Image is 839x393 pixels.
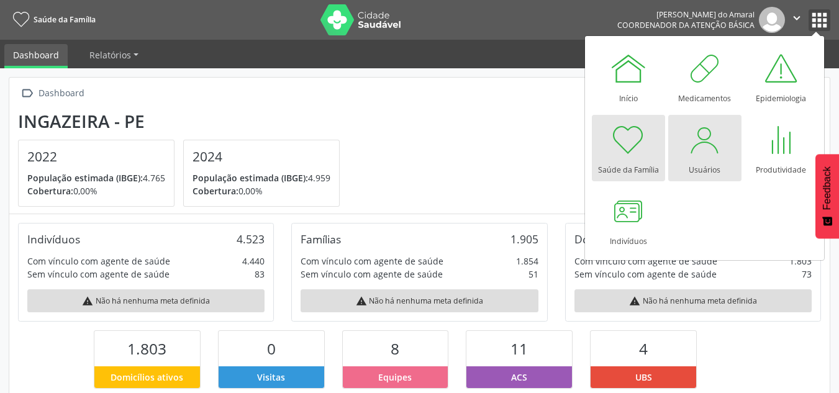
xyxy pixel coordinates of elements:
h4: 2022 [27,149,165,165]
span: ACS [511,371,527,384]
a: Dashboard [4,44,68,68]
div: 83 [255,268,265,281]
div: 1.854 [516,255,538,268]
p: 0,00% [27,184,165,197]
a:  Dashboard [18,84,86,102]
div: Não há nenhuma meta definida [301,289,538,312]
p: 4.765 [27,171,165,184]
span: 0 [267,338,276,359]
i: warning [82,296,93,307]
span: Visitas [257,371,285,384]
span: 4 [639,338,648,359]
a: Epidemiologia [745,43,818,110]
a: Saúde da Família [592,115,665,181]
div: 73 [802,268,812,281]
img: img [759,7,785,33]
div: Com vínculo com agente de saúde [574,255,717,268]
span: Feedback [822,166,833,210]
h4: 2024 [193,149,330,165]
div: Sem vínculo com agente de saúde [27,268,170,281]
span: UBS [635,371,652,384]
span: Cobertura: [27,185,73,197]
span: 11 [510,338,528,359]
button: apps [809,9,830,31]
div: 1.905 [510,232,538,246]
a: Usuários [668,115,741,181]
a: Saúde da Família [9,9,96,30]
div: 4.523 [237,232,265,246]
div: Ingazeira - PE [18,111,348,132]
div: 4.440 [242,255,265,268]
div: Indivíduos [27,232,80,246]
span: Domicílios ativos [111,371,183,384]
div: Não há nenhuma meta definida [574,289,812,312]
a: Produtividade [745,115,818,181]
div: 51 [528,268,538,281]
div: [PERSON_NAME] do Amaral [617,9,755,20]
button: Feedback - Mostrar pesquisa [815,154,839,238]
span: População estimada (IBGE): [193,172,308,184]
div: Não há nenhuma meta definida [27,289,265,312]
span: Equipes [378,371,412,384]
div: Dashboard [36,84,86,102]
i:  [18,84,36,102]
a: Início [592,43,665,110]
div: 1.803 [789,255,812,268]
i:  [790,11,804,25]
div: Com vínculo com agente de saúde [27,255,170,268]
div: Com vínculo com agente de saúde [301,255,443,268]
i: warning [629,296,640,307]
span: Relatórios [89,49,131,61]
a: Indivíduos [592,186,665,253]
p: 4.959 [193,171,330,184]
span: População estimada (IBGE): [27,172,143,184]
span: Coordenador da Atenção Básica [617,20,755,30]
button:  [785,7,809,33]
div: Sem vínculo com agente de saúde [574,268,717,281]
p: 0,00% [193,184,330,197]
a: Relatórios [81,44,147,66]
span: Cobertura: [193,185,238,197]
a: Medicamentos [668,43,741,110]
span: 1.803 [127,338,166,359]
div: Sem vínculo com agente de saúde [301,268,443,281]
div: Famílias [301,232,341,246]
span: Saúde da Família [34,14,96,25]
span: 8 [391,338,399,359]
div: Domicílios [574,232,626,246]
i: warning [356,296,367,307]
